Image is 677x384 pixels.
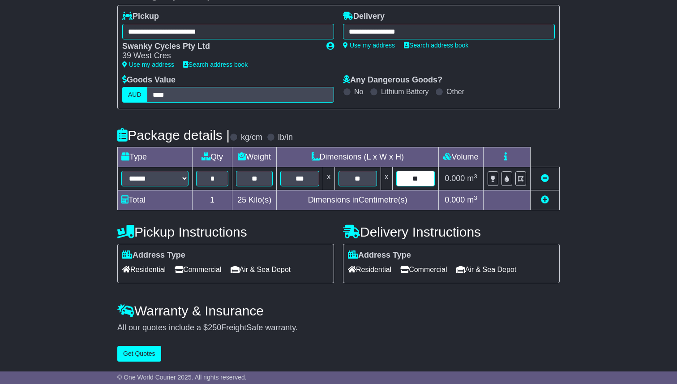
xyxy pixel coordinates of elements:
span: Air & Sea Depot [456,263,517,276]
td: Total [118,190,193,210]
a: Use my address [343,42,395,49]
label: Goods Value [122,75,176,85]
button: Get Quotes [117,346,161,362]
label: Any Dangerous Goods? [343,75,442,85]
td: Dimensions (L x W x H) [277,147,439,167]
span: Air & Sea Depot [231,263,291,276]
td: Weight [232,147,277,167]
td: Dimensions in Centimetre(s) [277,190,439,210]
span: m [467,174,477,183]
div: 39 West Cres [122,51,317,61]
label: Delivery [343,12,385,22]
label: Address Type [122,250,185,260]
a: Remove this item [541,174,549,183]
span: 0.000 [445,195,465,204]
span: Commercial [175,263,221,276]
span: 0.000 [445,174,465,183]
sup: 3 [474,194,477,201]
td: x [381,167,392,190]
sup: 3 [474,173,477,180]
label: Other [446,87,464,96]
td: Type [118,147,193,167]
span: m [467,195,477,204]
h4: Package details | [117,128,230,142]
a: Use my address [122,61,174,68]
h4: Warranty & Insurance [117,303,560,318]
label: Pickup [122,12,159,22]
h4: Pickup Instructions [117,224,334,239]
label: AUD [122,87,147,103]
td: Volume [438,147,483,167]
span: 250 [208,323,221,332]
label: Lithium Battery [381,87,429,96]
span: Commercial [400,263,447,276]
td: x [323,167,334,190]
span: Residential [348,263,391,276]
div: Swanky Cycles Pty Ltd [122,42,317,52]
div: All our quotes include a $ FreightSafe warranty. [117,323,560,333]
td: Qty [193,147,232,167]
a: Search address book [404,42,468,49]
td: Kilo(s) [232,190,277,210]
h4: Delivery Instructions [343,224,560,239]
a: Search address book [183,61,248,68]
span: © One World Courier 2025. All rights reserved. [117,374,247,381]
span: Residential [122,263,166,276]
label: lb/in [278,133,293,142]
span: 25 [237,195,246,204]
td: 1 [193,190,232,210]
label: No [354,87,363,96]
label: kg/cm [241,133,262,142]
a: Add new item [541,195,549,204]
label: Address Type [348,250,411,260]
